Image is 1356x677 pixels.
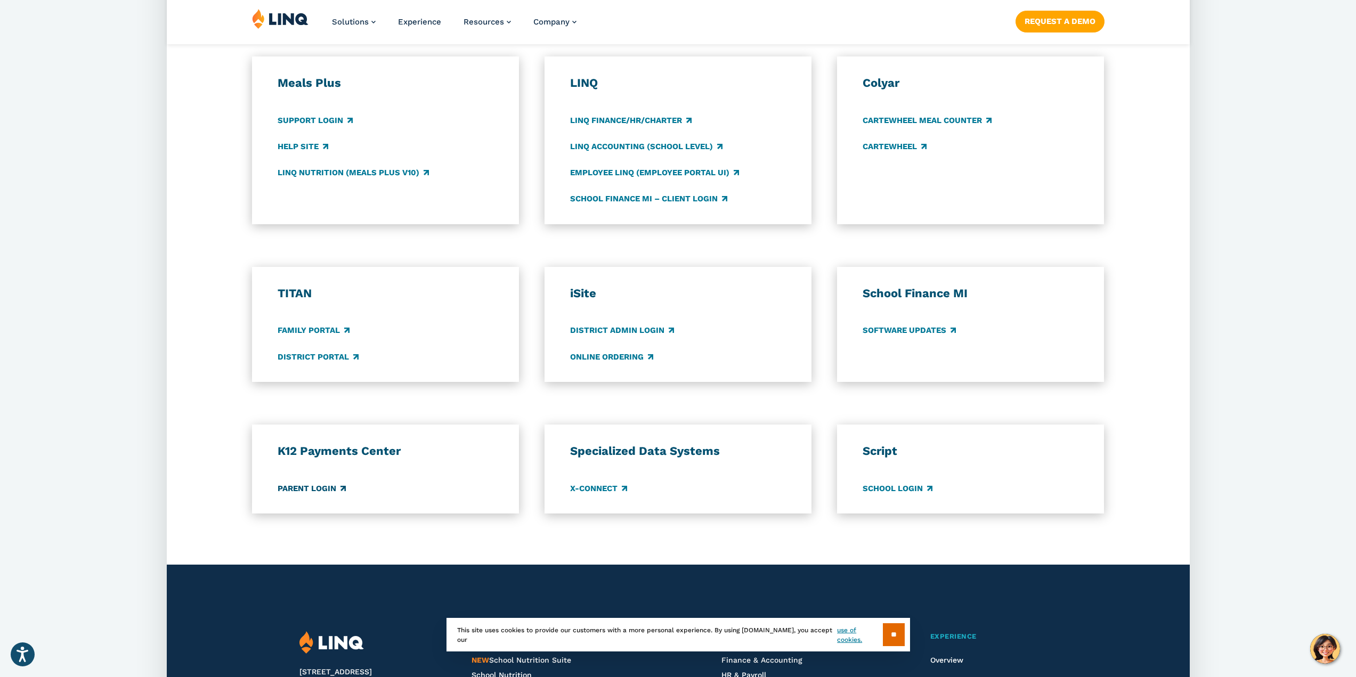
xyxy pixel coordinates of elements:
[863,444,1078,459] h3: Script
[1015,9,1104,32] nav: Button Navigation
[252,9,308,29] img: LINQ | K‑12 Software
[863,286,1078,301] h3: School Finance MI
[837,625,882,645] a: use of cookies.
[278,444,493,459] h3: K12 Payments Center
[398,17,441,27] a: Experience
[1015,11,1104,32] a: Request a Demo
[570,351,653,363] a: Online Ordering
[533,17,576,27] a: Company
[278,351,359,363] a: District Portal
[1310,634,1340,664] button: Hello, have a question? Let’s chat.
[863,141,927,152] a: CARTEWHEEL
[930,631,1057,642] a: Experience
[570,325,674,337] a: District Admin Login
[863,483,932,494] a: School Login
[278,167,429,178] a: LINQ Nutrition (Meals Plus v10)
[570,444,786,459] h3: Specialized Data Systems
[278,76,493,91] h3: Meals Plus
[464,17,504,27] span: Resources
[570,193,727,205] a: School Finance MI – Client Login
[446,618,910,651] div: This site uses cookies to provide our customers with a more personal experience. By using [DOMAIN...
[332,17,369,27] span: Solutions
[570,167,739,178] a: Employee LINQ (Employee Portal UI)
[863,325,956,337] a: Software Updates
[278,325,350,337] a: Family Portal
[570,286,786,301] h3: iSite
[332,17,376,27] a: Solutions
[863,115,992,126] a: CARTEWHEEL Meal Counter
[570,141,722,152] a: LINQ Accounting (school level)
[533,17,570,27] span: Company
[278,483,346,494] a: Parent Login
[930,632,977,640] span: Experience
[863,76,1078,91] h3: Colyar
[299,631,364,654] img: LINQ | K‑12 Software
[570,76,786,91] h3: LINQ
[570,115,692,126] a: LINQ Finance/HR/Charter
[570,483,627,494] a: X-Connect
[278,141,328,152] a: Help Site
[278,286,493,301] h3: TITAN
[464,17,511,27] a: Resources
[332,9,576,44] nav: Primary Navigation
[278,115,353,126] a: Support Login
